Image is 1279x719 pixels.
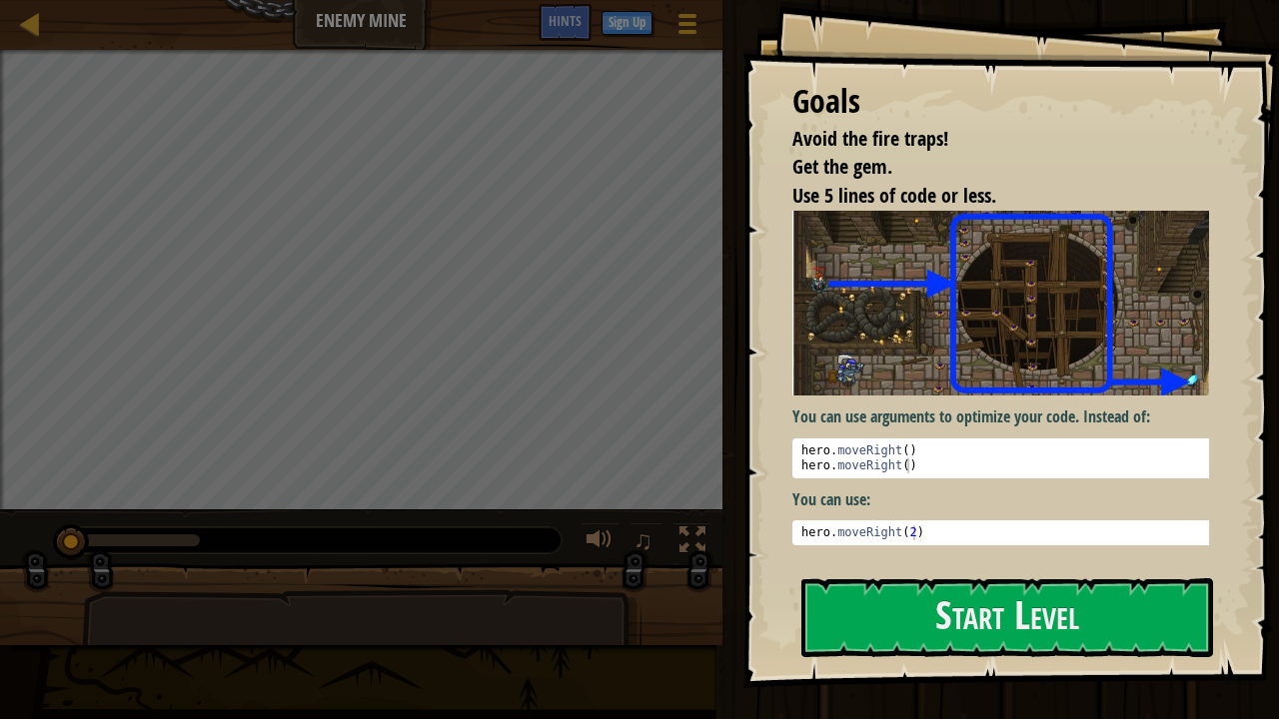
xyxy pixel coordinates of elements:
[602,11,652,35] button: Sign Up
[662,4,712,51] button: Show game menu
[580,522,620,563] button: Adjust volume
[792,79,1209,125] div: Goals
[549,11,582,30] span: Hints
[767,125,1204,154] li: Avoid the fire traps!
[792,125,948,152] span: Avoid the fire traps!
[767,153,1204,182] li: Get the gem.
[792,405,1224,428] p: You can use arguments to optimize your code. Instead of:
[792,211,1224,395] img: Enemy mine
[767,182,1204,211] li: Use 5 lines of code or less.
[792,153,892,180] span: Get the gem.
[792,182,996,209] span: Use 5 lines of code or less.
[801,578,1213,657] button: Start Level
[634,525,653,555] span: ♫
[630,522,663,563] button: ♫
[792,488,1224,511] p: You can use:
[672,522,712,563] button: Toggle fullscreen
